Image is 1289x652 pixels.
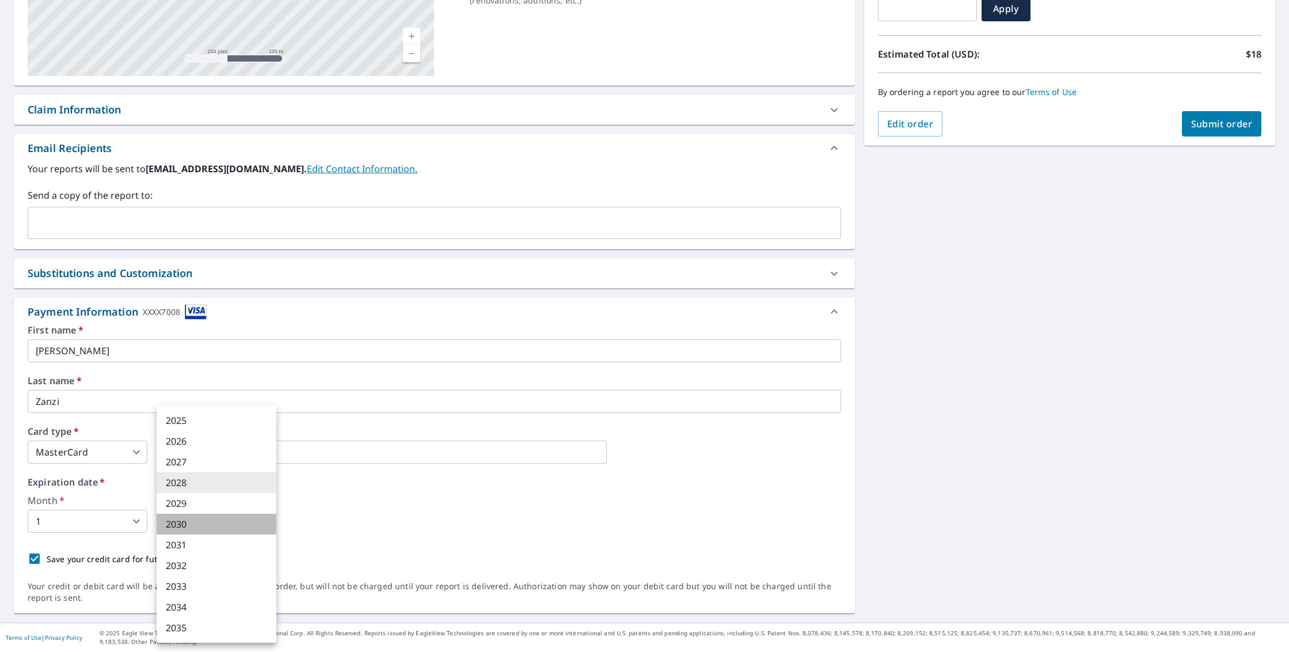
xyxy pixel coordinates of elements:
[157,555,276,576] li: 2032
[157,617,276,638] li: 2035
[157,472,276,493] li: 2028
[157,576,276,597] li: 2033
[157,431,276,452] li: 2026
[157,597,276,617] li: 2034
[157,493,276,514] li: 2029
[157,535,276,555] li: 2031
[157,514,276,535] li: 2030
[157,410,276,431] li: 2025
[157,452,276,472] li: 2027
